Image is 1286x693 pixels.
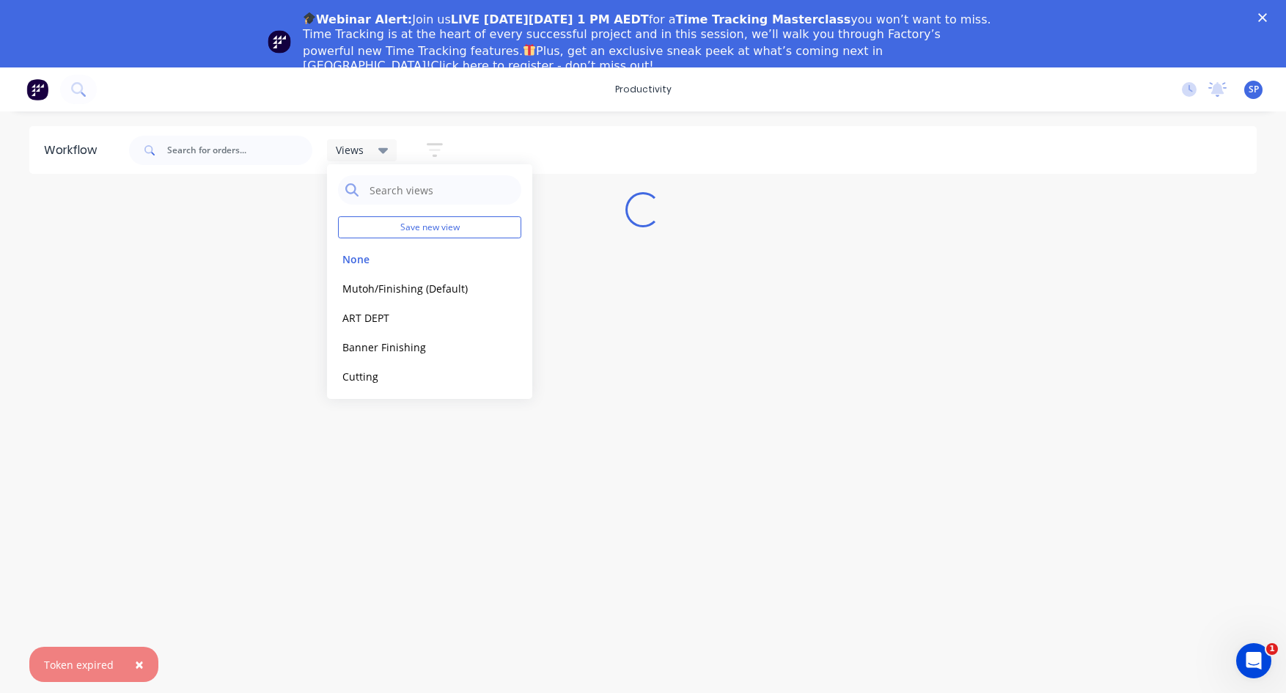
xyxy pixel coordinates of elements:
button: Banner Finishing [338,339,494,356]
button: Mutoh/Finishing (Default) [338,280,494,297]
button: ART DEPT [338,309,494,326]
iframe: Intercom live chat [1236,643,1271,678]
img: Factory [26,78,48,100]
span: × [135,654,144,675]
span: SP [1249,83,1259,96]
b: LIVE [DATE][DATE] 1 PM AEDT [451,12,649,26]
button: Close [120,647,158,682]
b: Webinar Alert: [303,12,412,26]
div: Close [1258,13,1273,22]
button: None [338,251,494,268]
a: Click here to register - don’t miss out! [431,59,654,73]
b: Time Tracking Masterclass [676,12,851,26]
button: Save new view [338,216,521,238]
span: 1 [1266,643,1278,655]
input: Search views [368,175,514,205]
div: productivity [608,78,679,100]
button: Dispatch [338,397,494,414]
span: Views [336,142,364,158]
div: Workflow [44,142,104,159]
input: Search for orders... [167,136,312,165]
div: Join us for a you won’t want to miss. Time Tracking is at the heart of every successful project a... [303,10,995,73]
img: Profile image for Team [268,30,291,54]
button: Cutting [338,368,494,385]
div: Token expired [44,657,114,672]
